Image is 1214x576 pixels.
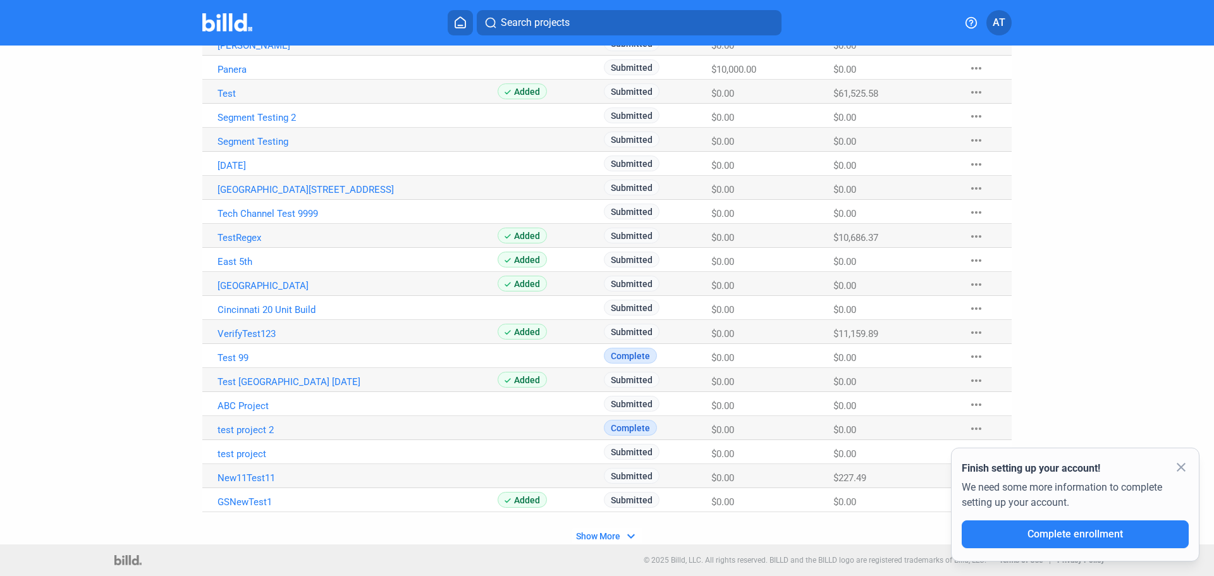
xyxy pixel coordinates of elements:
[1174,460,1189,475] mat-icon: close
[604,156,659,171] span: Submitted
[711,208,734,219] span: $0.00
[833,328,878,340] span: $11,159.89
[833,232,878,243] span: $10,686.37
[969,133,984,148] mat-icon: more_horiz
[604,492,659,508] span: Submitted
[604,348,657,364] span: Complete
[218,40,498,51] a: [PERSON_NAME]
[986,10,1012,35] button: AT
[833,472,866,484] span: $227.49
[218,304,498,316] a: Cincinnati 20 Unit Build
[969,109,984,124] mat-icon: more_horiz
[969,397,984,412] mat-icon: more_horiz
[711,352,734,364] span: $0.00
[576,531,620,541] span: Show More
[711,160,734,171] span: $0.00
[218,184,498,195] a: [GEOGRAPHIC_DATA][STREET_ADDRESS]
[969,373,984,388] mat-icon: more_horiz
[969,301,984,316] mat-icon: more_horiz
[604,59,659,75] span: Submitted
[962,476,1189,520] div: We need some more information to complete setting up your account.
[969,277,984,292] mat-icon: more_horiz
[218,256,498,267] a: East 5th
[833,424,856,436] span: $0.00
[218,232,498,243] a: TestRegex
[604,444,659,460] span: Submitted
[711,472,734,484] span: $0.00
[218,376,498,388] a: Test [GEOGRAPHIC_DATA] [DATE]
[604,180,659,195] span: Submitted
[218,424,498,436] a: test project 2
[1027,528,1123,540] span: Complete enrollment
[572,528,642,544] button: Show More
[711,88,734,99] span: $0.00
[833,88,878,99] span: $61,525.58
[969,325,984,340] mat-icon: more_horiz
[833,280,856,291] span: $0.00
[604,107,659,123] span: Submitted
[218,136,498,147] a: Segment Testing
[604,83,659,99] span: Submitted
[498,83,547,99] span: Added
[711,136,734,147] span: $0.00
[501,15,570,30] span: Search projects
[969,229,984,244] mat-icon: more_horiz
[711,256,734,267] span: $0.00
[218,280,498,291] a: [GEOGRAPHIC_DATA]
[833,376,856,388] span: $0.00
[218,160,498,171] a: [DATE]
[711,400,734,412] span: $0.00
[833,160,856,171] span: $0.00
[711,376,734,388] span: $0.00
[833,304,856,316] span: $0.00
[604,228,659,243] span: Submitted
[498,492,547,508] span: Added
[969,421,984,436] mat-icon: more_horiz
[604,324,659,340] span: Submitted
[969,181,984,196] mat-icon: more_horiz
[993,15,1005,30] span: AT
[962,461,1189,476] div: Finish setting up your account!
[833,448,856,460] span: $0.00
[114,555,142,565] img: logo
[833,400,856,412] span: $0.00
[969,445,984,460] mat-icon: more_horiz
[711,328,734,340] span: $0.00
[969,349,984,364] mat-icon: more_horiz
[604,468,659,484] span: Submitted
[218,448,498,460] a: test project
[969,157,984,172] mat-icon: more_horiz
[711,40,734,51] span: $0.00
[711,184,734,195] span: $0.00
[604,420,657,436] span: Complete
[644,556,986,565] p: © 2025 Billd, LLC. All rights reserved. BILLD and the BILLD logo are registered trademarks of Bil...
[833,136,856,147] span: $0.00
[218,352,498,364] a: Test 99
[969,85,984,100] mat-icon: more_horiz
[218,400,498,412] a: ABC Project
[711,424,734,436] span: $0.00
[969,253,984,268] mat-icon: more_horiz
[711,496,734,508] span: $0.00
[711,280,734,291] span: $0.00
[604,252,659,267] span: Submitted
[833,112,856,123] span: $0.00
[969,205,984,220] mat-icon: more_horiz
[962,520,1189,548] button: Complete enrollment
[623,529,639,544] mat-icon: expand_more
[833,64,856,75] span: $0.00
[711,64,756,75] span: $10,000.00
[202,13,252,32] img: Billd Company Logo
[218,88,498,99] a: Test
[711,448,734,460] span: $0.00
[218,328,498,340] a: VerifyTest123
[711,112,734,123] span: $0.00
[833,184,856,195] span: $0.00
[711,232,734,243] span: $0.00
[833,352,856,364] span: $0.00
[833,496,856,508] span: $0.00
[218,64,498,75] a: Panera
[218,496,498,508] a: GSNewTest1
[498,252,547,267] span: Added
[833,208,856,219] span: $0.00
